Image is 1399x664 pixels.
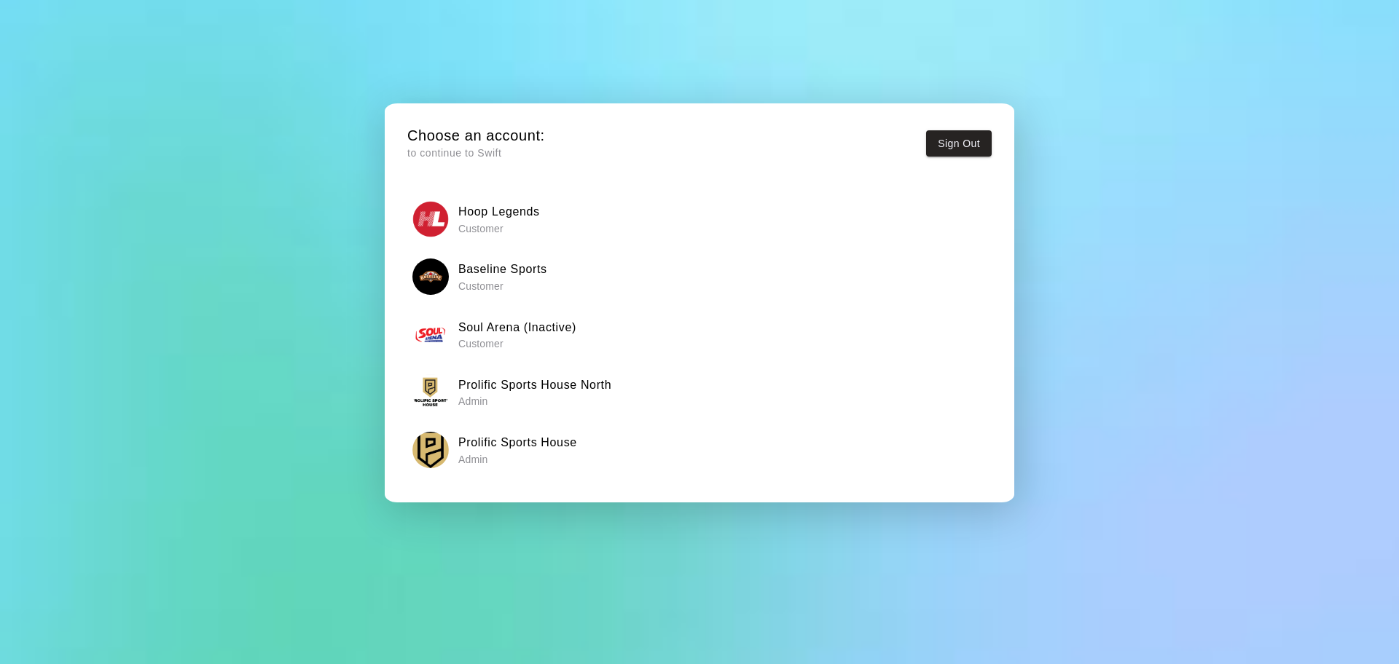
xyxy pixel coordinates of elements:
h6: Prolific Sports House [458,433,577,452]
h6: Soul Arena (Inactive) [458,318,576,337]
p: to continue to Swift [407,146,545,161]
h5: Choose an account: [407,126,545,146]
p: Customer [458,279,547,293]
h6: Baseline Sports [458,260,547,279]
img: Prolific Sports House North [412,374,449,411]
button: Prolific Sports House NorthProlific Sports House North Admin [407,369,992,415]
button: Prolific Sports HouseProlific Sports House Admin [407,427,992,473]
button: Baseline SportsBaseline Sports Customer [407,253,992,299]
p: Customer [458,336,576,351]
img: Hoop Legends [412,201,449,237]
p: Customer [458,221,540,236]
button: Hoop LegendsHoop Legends Customer [407,196,992,242]
img: Baseline Sports [412,258,449,295]
p: Admin [458,452,577,467]
h6: Prolific Sports House North [458,376,611,395]
p: Admin [458,394,611,408]
button: Soul ArenaSoul Arena (Inactive)Customer [407,312,992,357]
img: Prolific Sports House [412,432,449,468]
img: Soul Arena [412,316,449,352]
h6: Hoop Legends [458,202,540,221]
button: Sign Out [926,130,992,157]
